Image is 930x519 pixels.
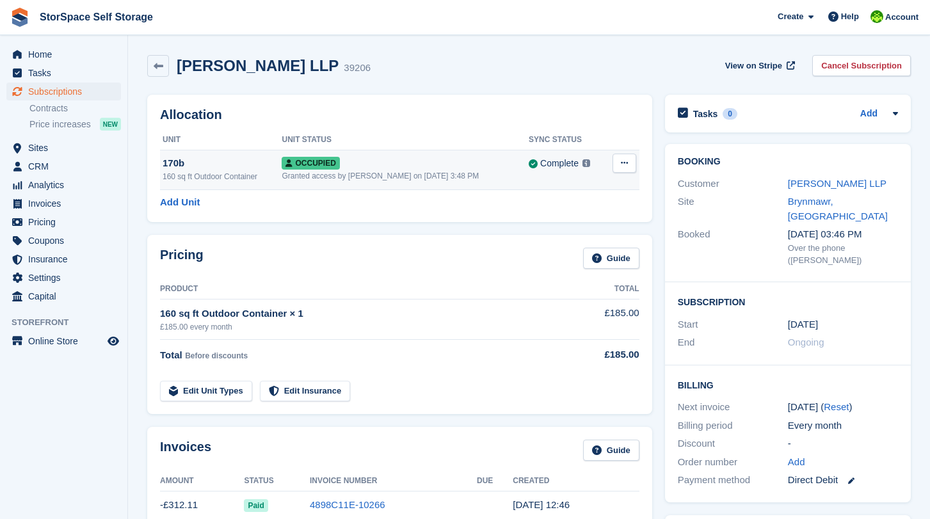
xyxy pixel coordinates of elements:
[583,440,639,461] a: Guide
[788,400,898,415] div: [DATE] ( )
[824,401,849,412] a: Reset
[565,299,639,339] td: £185.00
[28,83,105,100] span: Subscriptions
[6,195,121,212] a: menu
[6,157,121,175] a: menu
[6,64,121,82] a: menu
[678,317,788,332] div: Start
[100,118,121,131] div: NEW
[678,227,788,267] div: Booked
[477,471,513,491] th: Due
[678,400,788,415] div: Next invoice
[28,232,105,250] span: Coupons
[160,440,211,461] h2: Invoices
[160,279,565,299] th: Product
[163,156,282,171] div: 170b
[6,176,121,194] a: menu
[6,332,121,350] a: menu
[10,8,29,27] img: stora-icon-8386f47178a22dfd0bd8f6a31ec36ba5ce8667c1dd55bd0f319d3a0aa187defe.svg
[29,117,121,131] a: Price increases NEW
[678,473,788,488] div: Payment method
[841,10,859,23] span: Help
[678,177,788,191] div: Customer
[583,248,639,269] a: Guide
[678,195,788,223] div: Site
[28,213,105,231] span: Pricing
[788,419,898,433] div: Every month
[28,287,105,305] span: Capital
[160,307,565,321] div: 160 sq ft Outdoor Container × 1
[28,139,105,157] span: Sites
[6,269,121,287] a: menu
[788,196,888,221] a: Brynmawr, [GEOGRAPHIC_DATA]
[185,351,248,360] span: Before discounts
[540,157,579,170] div: Complete
[160,321,565,333] div: £185.00 every month
[244,471,310,491] th: Status
[28,332,105,350] span: Online Store
[513,471,639,491] th: Created
[177,57,339,74] h2: [PERSON_NAME] LLP
[788,178,886,189] a: [PERSON_NAME] LLP
[160,108,639,122] h2: Allocation
[6,213,121,231] a: menu
[678,295,898,308] h2: Subscription
[6,250,121,268] a: menu
[778,10,803,23] span: Create
[788,242,898,267] div: Over the phone ([PERSON_NAME])
[6,139,121,157] a: menu
[678,436,788,451] div: Discount
[565,279,639,299] th: Total
[28,157,105,175] span: CRM
[788,436,898,451] div: -
[725,60,782,72] span: View on Stripe
[6,287,121,305] a: menu
[6,83,121,100] a: menu
[160,381,252,402] a: Edit Unit Types
[6,232,121,250] a: menu
[28,269,105,287] span: Settings
[6,45,121,63] a: menu
[788,227,898,242] div: [DATE] 03:46 PM
[160,195,200,210] a: Add Unit
[693,108,718,120] h2: Tasks
[723,108,737,120] div: 0
[678,335,788,350] div: End
[310,471,477,491] th: Invoice Number
[244,499,268,512] span: Paid
[282,170,529,182] div: Granted access by [PERSON_NAME] on [DATE] 3:48 PM
[678,419,788,433] div: Billing period
[788,317,818,332] time: 2024-04-24 23:00:00 UTC
[678,378,898,391] h2: Billing
[788,337,824,347] span: Ongoing
[870,10,883,23] img: paul catt
[282,130,529,150] th: Unit Status
[885,11,918,24] span: Account
[12,316,127,329] span: Storefront
[344,61,371,76] div: 39206
[160,130,282,150] th: Unit
[160,471,244,491] th: Amount
[282,157,339,170] span: Occupied
[28,64,105,82] span: Tasks
[513,499,570,510] time: 2025-09-04 11:46:34 UTC
[29,118,91,131] span: Price increases
[163,171,282,182] div: 160 sq ft Outdoor Container
[28,45,105,63] span: Home
[160,349,182,360] span: Total
[788,473,898,488] div: Direct Debit
[860,107,878,122] a: Add
[678,455,788,470] div: Order number
[106,333,121,349] a: Preview store
[582,159,590,167] img: icon-info-grey-7440780725fd019a000dd9b08b2336e03edf1995a4989e88bcd33f0948082b44.svg
[788,455,805,470] a: Add
[812,55,911,76] a: Cancel Subscription
[28,176,105,194] span: Analytics
[565,347,639,362] div: £185.00
[29,102,121,115] a: Contracts
[35,6,158,28] a: StorSpace Self Storage
[310,499,385,510] a: 4898C11E-10266
[28,195,105,212] span: Invoices
[260,381,351,402] a: Edit Insurance
[28,250,105,268] span: Insurance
